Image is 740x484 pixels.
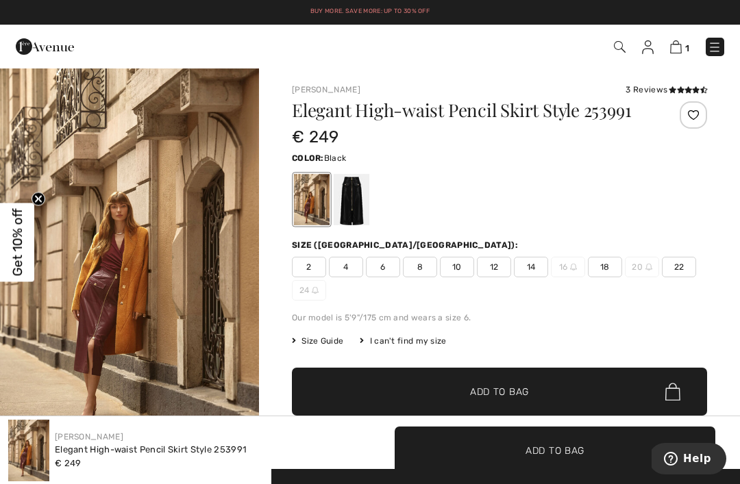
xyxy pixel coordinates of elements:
[55,458,82,468] span: € 249
[588,257,622,277] span: 18
[662,257,696,277] span: 22
[526,443,584,457] span: Add to Bag
[310,8,430,14] a: Buy More. Save More: Up to 30% Off
[324,153,347,163] span: Black
[292,311,707,324] div: Our model is 5'9"/175 cm and wears a size 6.
[665,383,680,400] img: Bag.svg
[440,257,474,277] span: 10
[626,84,707,96] div: 3 Reviews
[366,257,400,277] span: 6
[292,127,339,147] span: € 249
[329,257,363,277] span: 4
[292,85,360,94] a: [PERSON_NAME]
[55,443,247,457] div: Elegant High-waist Pencil Skirt Style 253991
[10,208,25,276] span: Get 10% off
[652,443,726,477] iframe: Opens a widget where you can find more information
[477,257,511,277] span: 12
[292,257,326,277] span: 2
[8,420,49,481] img: Elegant High-Waist Pencil Skirt Style 253991
[514,257,548,277] span: 14
[670,40,682,53] img: Shopping Bag
[645,264,652,270] img: ring-m.svg
[16,39,74,52] a: 1ère Avenue
[294,174,330,225] div: Merlot
[32,192,45,205] button: Close teaser
[403,257,437,277] span: 8
[292,239,521,251] div: Size ([GEOGRAPHIC_DATA]/[GEOGRAPHIC_DATA]):
[670,38,689,55] a: 1
[685,43,689,53] span: 1
[312,287,319,294] img: ring-m.svg
[16,33,74,60] img: 1ère Avenue
[292,101,638,119] h1: Elegant High-waist Pencil Skirt Style 253991
[614,41,626,53] img: Search
[292,335,343,347] span: Size Guide
[360,335,446,347] div: I can't find my size
[625,257,659,277] span: 20
[292,280,326,301] span: 24
[395,426,715,474] button: Add to Bag
[292,153,324,163] span: Color:
[551,257,585,277] span: 16
[708,40,721,54] img: Menu
[470,385,529,399] span: Add to Bag
[55,432,123,442] a: [PERSON_NAME]
[292,368,707,416] button: Add to Bag
[334,174,369,225] div: Black
[570,264,577,270] img: ring-m.svg
[642,40,654,54] img: My Info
